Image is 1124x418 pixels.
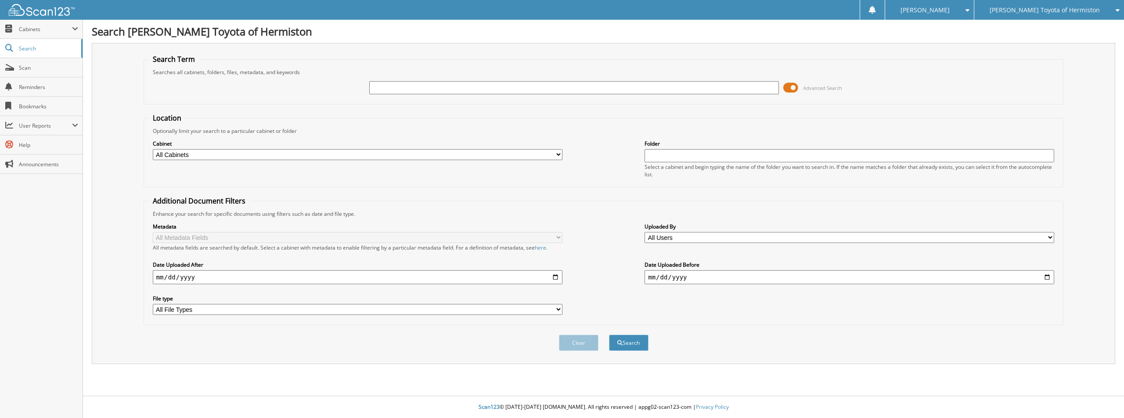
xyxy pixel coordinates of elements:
span: User Reports [19,122,72,129]
a: here [535,244,546,251]
span: [PERSON_NAME] Toyota of Hermiston [990,7,1100,13]
input: end [645,270,1054,284]
legend: Location [148,113,186,123]
label: Uploaded By [645,223,1054,230]
span: Help [19,141,78,149]
legend: Search Term [148,54,199,64]
label: Date Uploaded After [153,261,562,268]
span: Scan123 [479,403,500,411]
span: Reminders [19,83,78,91]
div: All metadata fields are searched by default. Select a cabinet with metadata to enable filtering b... [153,244,562,251]
input: start [153,270,562,284]
span: Bookmarks [19,103,78,110]
label: Date Uploaded Before [645,261,1054,268]
legend: Additional Document Filters [148,196,250,206]
button: Clear [559,335,598,351]
span: Announcements [19,161,78,168]
div: © [DATE]-[DATE] [DOMAIN_NAME]. All rights reserved | appg02-scan123-com | [83,397,1124,418]
div: Optionally limit your search to a particular cabinet or folder [148,127,1059,135]
div: Select a cabinet and begin typing the name of the folder you want to search in. If the name match... [645,163,1054,178]
span: Advanced Search [803,85,842,91]
span: Cabinets [19,25,72,33]
div: Searches all cabinets, folders, files, metadata, and keywords [148,68,1059,76]
button: Search [609,335,648,351]
label: Folder [645,140,1054,147]
label: Cabinet [153,140,562,147]
a: Privacy Policy [696,403,729,411]
span: Search [19,45,77,52]
span: Scan [19,64,78,71]
h1: Search [PERSON_NAME] Toyota of Hermiston [92,24,1115,39]
label: Metadata [153,223,562,230]
div: Enhance your search for specific documents using filters such as date and file type. [148,210,1059,218]
label: File type [153,295,562,302]
img: scan123-logo-white.svg [9,4,75,16]
span: [PERSON_NAME] [901,7,950,13]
